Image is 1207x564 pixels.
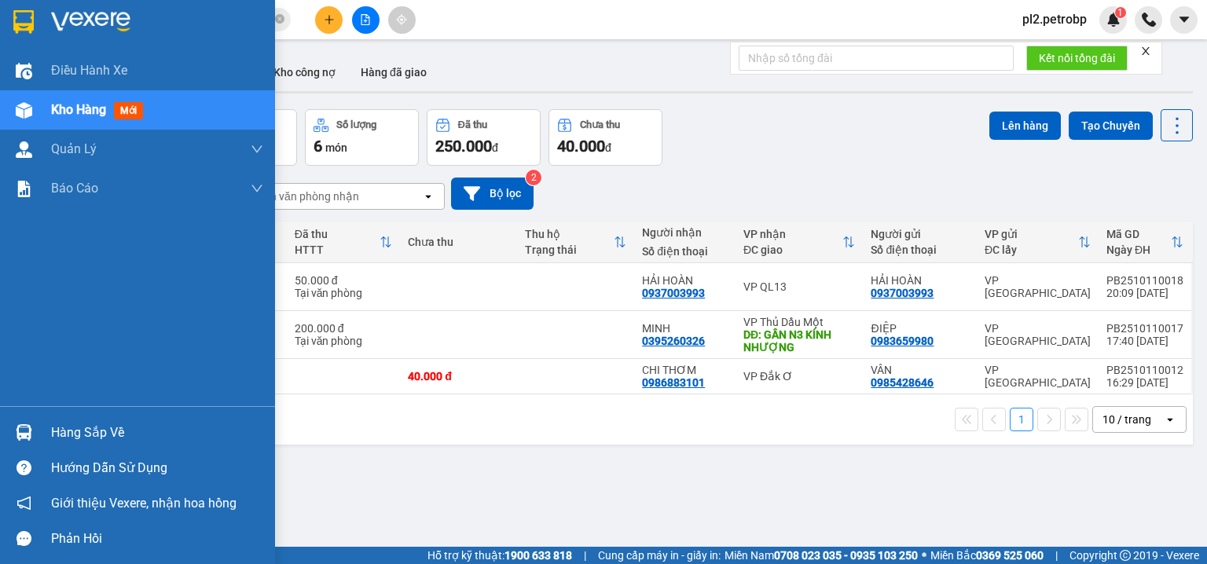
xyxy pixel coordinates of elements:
th: Toggle SortBy [736,222,864,263]
button: Hàng đã giao [348,53,439,91]
span: đ [605,141,611,154]
button: plus [315,6,343,34]
span: pl2.petrobp [1010,9,1099,29]
img: warehouse-icon [16,102,32,119]
button: Bộ lọc [451,178,534,210]
span: Điều hành xe [51,60,127,80]
span: | [1055,547,1058,564]
div: PB2510110018 [1106,274,1183,287]
div: 200.000 đ [295,322,393,335]
div: 40.000 đ [408,370,509,383]
span: Kho hàng [51,102,106,117]
div: VP Thủ Dầu Một [743,316,856,328]
div: Đã thu [458,119,487,130]
div: Số lượng [336,119,376,130]
button: Số lượng6món [305,109,419,166]
div: VP QL13 [743,280,856,293]
div: Người nhận [642,226,728,239]
div: 0986883101 [642,376,705,389]
span: Hỗ trợ kỹ thuật: [427,547,572,564]
span: notification [17,496,31,511]
button: Tạo Chuyến [1069,112,1153,140]
div: Người gửi [871,228,969,240]
div: CHI THƠM [642,364,728,376]
span: 250.000 [435,137,492,156]
div: Tại văn phòng [295,335,393,347]
span: món [325,141,347,154]
button: 1 [1010,408,1033,431]
div: 0983659980 [871,335,934,347]
div: ĐC giao [743,244,843,256]
div: 50.000 đ [295,274,393,287]
div: VÂN [871,364,969,376]
div: VP [GEOGRAPHIC_DATA] [985,274,1091,299]
button: Lên hàng [989,112,1061,140]
sup: 2 [526,170,541,185]
span: Quản Lý [51,139,97,159]
span: question-circle [17,460,31,475]
svg: open [422,190,435,203]
button: Kết nối tổng đài [1026,46,1128,71]
div: PB2510110012 [1106,364,1183,376]
div: 0937003993 [642,287,705,299]
img: logo-vxr [13,10,34,34]
div: Tại văn phòng [295,287,393,299]
span: Báo cáo [51,178,98,198]
button: Chưa thu40.000đ [548,109,662,166]
span: close-circle [275,13,284,27]
img: solution-icon [16,181,32,197]
span: close [1140,46,1151,57]
span: close-circle [275,14,284,24]
div: Số điện thoại [871,244,969,256]
div: Thu hộ [525,228,614,240]
strong: 0369 525 060 [976,549,1044,562]
span: aim [396,14,407,25]
span: copyright [1120,550,1131,561]
div: Hàng sắp về [51,421,263,445]
div: 0985428646 [871,376,934,389]
sup: 1 [1115,7,1126,18]
span: caret-down [1177,13,1191,27]
div: ĐC lấy [985,244,1078,256]
span: Miền Bắc [930,547,1044,564]
span: 40.000 [557,137,605,156]
div: PB2510110017 [1106,322,1183,335]
div: Hướng dẫn sử dụng [51,456,263,480]
span: message [17,531,31,546]
th: Toggle SortBy [977,222,1099,263]
div: VP [GEOGRAPHIC_DATA] [985,322,1091,347]
span: đ [492,141,498,154]
span: Giới thiệu Vexere, nhận hoa hồng [51,493,237,513]
div: Trạng thái [525,244,614,256]
span: | [584,547,586,564]
div: DĐ: GẦN N3 KÍNH NHƯỢNG [743,328,856,353]
input: Nhập số tổng đài [739,46,1014,71]
div: 10 / trang [1102,412,1151,427]
th: Toggle SortBy [1099,222,1191,263]
span: Cung cấp máy in - giấy in: [598,547,721,564]
span: down [251,182,263,195]
div: Mã GD [1106,228,1171,240]
div: HTTT [295,244,380,256]
img: icon-new-feature [1106,13,1121,27]
span: plus [324,14,335,25]
div: Chọn văn phòng nhận [251,189,359,204]
span: Kết nối tổng đài [1039,49,1115,67]
strong: 0708 023 035 - 0935 103 250 [774,549,918,562]
div: MINH [642,322,728,335]
span: down [251,143,263,156]
span: mới [114,102,143,119]
img: phone-icon [1142,13,1156,27]
div: Đã thu [295,228,380,240]
div: 0395260326 [642,335,705,347]
div: 0937003993 [871,287,934,299]
div: Ngày ĐH [1106,244,1171,256]
div: VP Đắk Ơ [743,370,856,383]
button: file-add [352,6,380,34]
button: caret-down [1170,6,1198,34]
th: Toggle SortBy [517,222,634,263]
div: HẢI HOÀN [871,274,969,287]
div: Chưa thu [580,119,620,130]
img: warehouse-icon [16,63,32,79]
th: Toggle SortBy [287,222,401,263]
